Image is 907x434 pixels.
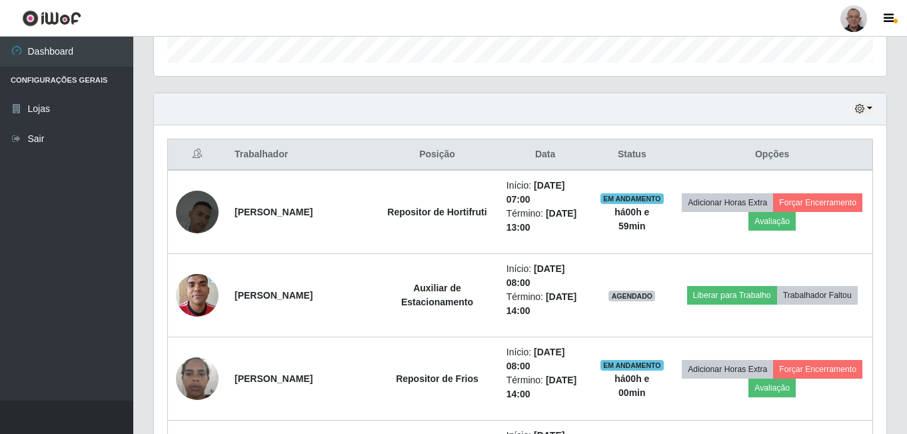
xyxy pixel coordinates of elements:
strong: [PERSON_NAME] [235,207,313,217]
th: Data [498,139,592,171]
time: [DATE] 08:00 [506,263,565,288]
strong: há 00 h e 59 min [614,207,649,231]
strong: [PERSON_NAME] [235,373,313,384]
li: Término: [506,373,584,401]
button: Forçar Encerramento [773,193,862,212]
th: Posição [376,139,498,171]
li: Término: [506,290,584,318]
th: Trabalhador [227,139,376,171]
img: 1753556561718.jpeg [176,267,219,323]
strong: Repositor de Frios [396,373,478,384]
span: AGENDADO [608,291,655,301]
th: Opções [672,139,872,171]
button: Liberar para Trabalho [687,286,777,305]
button: Adicionar Horas Extra [682,193,773,212]
time: [DATE] 08:00 [506,347,565,371]
li: Início: [506,179,584,207]
li: Início: [506,262,584,290]
button: Forçar Encerramento [773,360,862,379]
button: Avaliação [748,212,796,231]
li: Início: [506,345,584,373]
img: 1756946405687.jpeg [176,174,219,250]
span: EM ANDAMENTO [600,360,664,371]
time: [DATE] 07:00 [506,180,565,205]
button: Avaliação [748,379,796,397]
strong: há 00 h e 00 min [614,373,649,398]
button: Adicionar Horas Extra [682,360,773,379]
li: Término: [506,207,584,235]
strong: Auxiliar de Estacionamento [401,283,473,307]
button: Trabalhador Faltou [777,286,858,305]
img: CoreUI Logo [22,10,81,27]
span: EM ANDAMENTO [600,193,664,204]
strong: Repositor de Hortifruti [387,207,486,217]
th: Status [592,139,672,171]
strong: [PERSON_NAME] [235,290,313,301]
img: 1732878359290.jpeg [176,350,219,407]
